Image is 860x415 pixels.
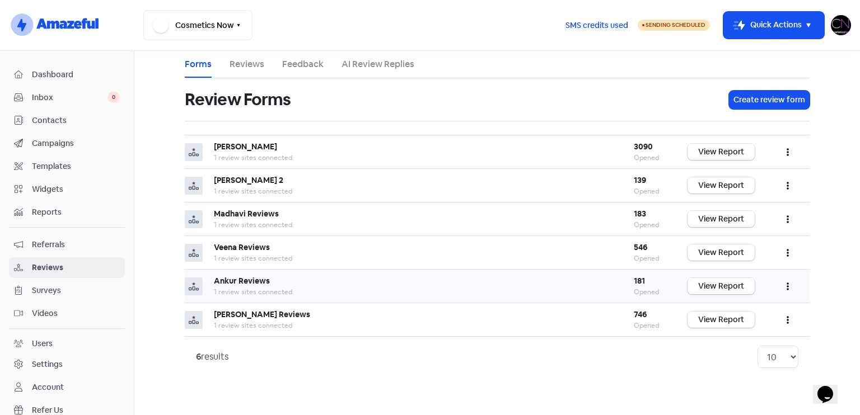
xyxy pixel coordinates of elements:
[214,209,279,219] b: Madhavi Reviews
[634,220,665,230] div: Opened
[214,321,292,330] span: 1 review sites connected
[214,153,292,162] span: 1 review sites connected
[813,370,849,404] iframe: chat widget
[196,351,201,362] strong: 6
[688,211,755,227] a: View Report
[9,234,125,255] a: Referrals
[32,183,120,195] span: Widgets
[196,350,228,364] div: results
[9,156,125,177] a: Templates
[107,92,120,103] span: 0
[214,220,292,229] span: 1 review sites connected
[282,58,324,71] a: Feedback
[688,144,755,160] a: View Report
[646,21,705,29] span: Sending Scheduled
[32,115,120,126] span: Contacts
[556,18,638,30] a: SMS credits used
[9,64,125,85] a: Dashboard
[214,309,310,319] b: [PERSON_NAME] Reviews
[32,69,120,81] span: Dashboard
[230,58,264,71] a: Reviews
[185,58,212,71] a: Forms
[9,202,125,223] a: Reports
[185,82,291,117] h1: Review Forms
[32,262,120,273] span: Reviews
[688,312,755,328] a: View Report
[214,187,292,196] span: 1 review sites connected
[729,91,810,109] button: Create review form
[9,354,125,375] a: Settings
[638,18,710,32] a: Sending Scheduled
[565,20,628,31] span: SMS credits used
[688,244,755,261] a: View Report
[143,10,253,40] button: Cosmetics Now
[9,133,125,154] a: Campaigns
[342,58,414,71] a: AI Review Replies
[32,381,64,393] div: Account
[214,276,270,286] b: Ankur Reviews
[634,287,665,297] div: Opened
[634,253,665,263] div: Opened
[32,92,107,103] span: Inbox
[32,338,53,350] div: Users
[9,257,125,278] a: Reviews
[214,242,270,252] b: Veena Reviews
[688,278,755,294] a: View Report
[634,320,665,331] div: Opened
[9,333,125,354] a: Users
[634,309,647,319] b: 746
[831,15,851,35] img: User
[634,175,646,185] b: 139
[214,142,277,152] b: [PERSON_NAME]
[9,110,125,131] a: Contacts
[214,287,292,296] span: 1 review sites connected
[214,254,292,263] span: 1 review sites connected
[688,177,755,194] a: View Report
[32,206,120,218] span: Reports
[723,12,824,39] button: Quick Actions
[9,280,125,301] a: Surveys
[32,359,63,370] div: Settings
[634,142,653,152] b: 3090
[9,377,125,398] a: Account
[32,239,120,251] span: Referrals
[634,276,645,286] b: 181
[634,242,647,252] b: 546
[32,138,120,149] span: Campaigns
[9,303,125,324] a: Videos
[9,87,125,108] a: Inbox 0
[32,161,120,172] span: Templates
[32,308,120,319] span: Videos
[634,153,665,163] div: Opened
[214,175,283,185] b: [PERSON_NAME] 2
[634,209,646,219] b: 183
[9,179,125,200] a: Widgets
[32,285,120,296] span: Surveys
[634,186,665,196] div: Opened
